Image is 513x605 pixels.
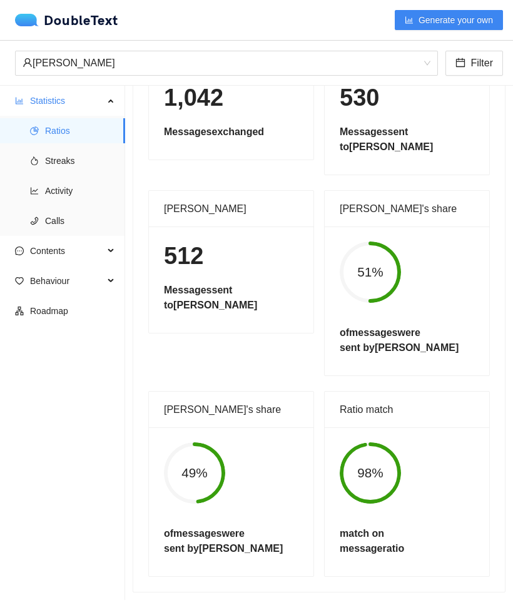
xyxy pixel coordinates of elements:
[340,392,474,427] div: Ratio match
[164,283,298,313] h5: Messages sent to [PERSON_NAME]
[395,15,503,25] a: bar-chartGenerate your own
[45,118,115,143] span: Ratios
[164,83,298,113] h1: 1,042
[419,13,493,27] span: Generate your own
[30,186,39,195] span: line-chart
[164,526,283,556] h5: of messages were sent by [PERSON_NAME]
[164,191,298,226] div: [PERSON_NAME]
[30,216,39,225] span: phone
[30,88,104,113] span: Statistics
[164,125,298,140] h5: Messages exchanged
[164,392,298,427] div: [PERSON_NAME]'s share
[15,14,118,26] div: DoubleText
[15,247,24,255] span: message
[470,55,493,71] span: Filter
[164,241,298,271] h1: 512
[164,467,225,480] span: 49%
[23,51,419,75] div: [PERSON_NAME]
[23,58,33,68] span: user
[23,51,430,75] span: Timothy Bryce
[395,10,503,30] button: bar-chartGenerate your own
[340,191,474,226] div: [PERSON_NAME]'s share
[405,16,414,26] span: bar-chart
[340,266,401,279] span: 51%
[45,148,115,173] span: Streaks
[15,96,24,105] span: bar-chart
[340,325,459,355] h5: of messages were sent by [PERSON_NAME]
[15,14,44,26] img: logo
[445,51,503,76] button: calendarFilter
[340,83,474,113] h1: 530
[45,208,115,233] span: Calls
[30,298,115,323] span: Roadmap
[340,526,404,556] h5: match on message ratio
[340,125,474,155] h5: Messages sent to [PERSON_NAME]
[30,238,104,263] span: Contents
[455,58,465,69] span: calendar
[45,178,115,203] span: Activity
[30,156,39,165] span: fire
[15,277,24,285] span: heart
[15,14,118,26] a: logoDoubleText
[30,268,104,293] span: Behaviour
[30,126,39,135] span: pie-chart
[340,467,401,480] span: 98%
[15,307,24,315] span: apartment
